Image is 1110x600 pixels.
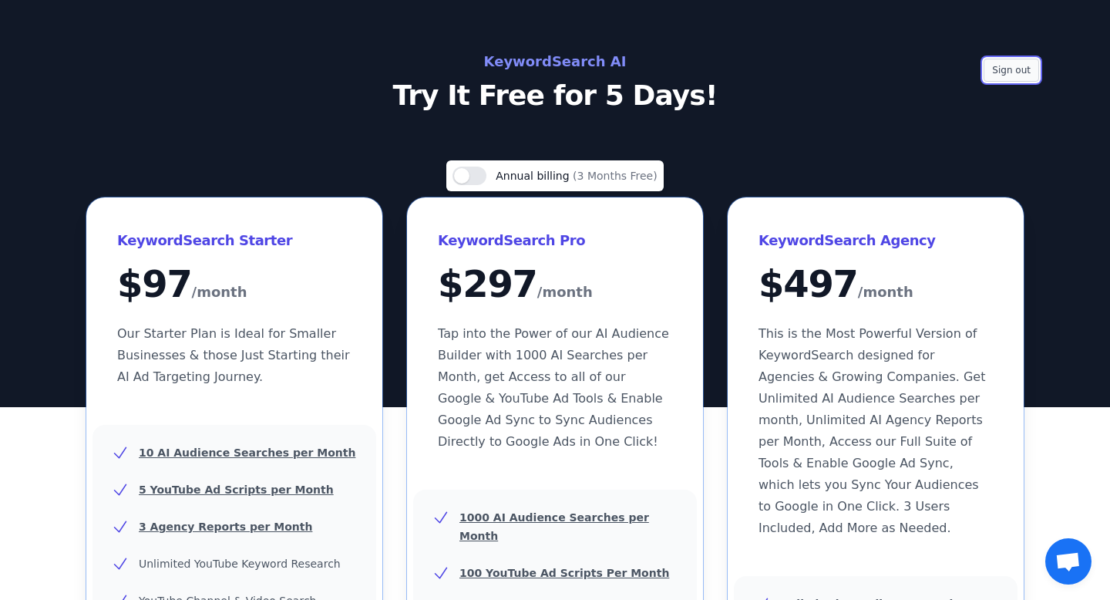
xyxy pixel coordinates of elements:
[758,326,985,535] span: This is the Most Powerful Version of KeywordSearch designed for Agencies & Growing Companies. Get...
[139,447,355,459] u: 10 AI Audience Searches per Month
[139,521,312,533] u: 3 Agency Reports per Month
[1045,538,1091,585] a: Ouvrir le chat
[139,484,334,496] u: 5 YouTube Ad Scripts per Month
[438,228,672,253] h3: KeywordSearch Pro
[117,228,351,253] h3: KeywordSearch Starter
[139,558,341,570] span: Unlimited YouTube Keyword Research
[758,228,993,253] h3: KeywordSearch Agency
[459,511,649,542] u: 1000 AI Audience Searches per Month
[537,280,593,305] span: /month
[758,265,993,305] div: $ 497
[210,49,900,74] h2: KeywordSearch AI
[117,265,351,305] div: $ 97
[459,567,669,579] u: 100 YouTube Ad Scripts Per Month
[438,326,669,449] span: Tap into the Power of our AI Audience Builder with 1000 AI Searches per Month, get Access to all ...
[210,80,900,111] p: Try It Free for 5 Days!
[858,280,913,305] span: /month
[117,326,350,384] span: Our Starter Plan is Ideal for Smaller Businesses & those Just Starting their AI Ad Targeting Jour...
[984,59,1039,82] button: Sign out
[573,170,658,182] span: (3 Months Free)
[438,265,672,305] div: $ 297
[192,280,247,305] span: /month
[496,170,573,182] span: Annual billing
